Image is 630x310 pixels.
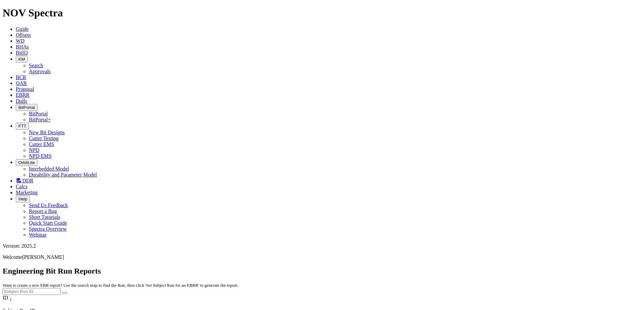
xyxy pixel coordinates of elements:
a: NPD EMS [29,153,52,159]
button: BitPortal [16,104,37,111]
div: Sort None [3,295,54,308]
h2: Engineering Bit Run Reports [3,267,627,276]
span: Help [18,196,27,201]
button: FTT [16,123,29,130]
a: New Bit Designs [29,130,65,135]
button: OrbitLite [16,159,37,166]
h1: NOV Spectra [3,7,627,19]
a: Dulls [16,98,27,104]
a: Guide [16,26,29,32]
input: Subject Run ID [3,288,61,295]
a: DDR [16,178,33,183]
a: OAR [16,80,27,86]
div: Column Menu [3,302,54,308]
a: Proposal [16,86,34,92]
div: Version: 2025.2 [3,243,627,249]
span: FTT [18,124,26,129]
a: EBRR [16,92,30,98]
a: Webinar [29,232,47,238]
p: Welcome [3,254,627,260]
a: NPD [29,147,39,153]
span: ID [3,295,8,300]
a: BitIQ [16,50,28,55]
span: [PERSON_NAME] [22,254,64,260]
a: Send Us Feedback [29,202,68,208]
a: BitPortal+ [29,117,51,122]
span: DDR [22,178,33,183]
span: BitPortal [18,105,35,110]
a: WD [16,38,25,44]
a: Short Tutorials [29,214,60,220]
button: KM [16,56,28,63]
a: Durability and Parameter Model [29,172,97,177]
a: Cutter Testing [29,135,59,141]
a: Offsets [16,32,31,38]
a: Marketing [16,190,38,195]
span: KM [18,57,25,62]
a: Approvals [29,69,51,74]
a: Interbedded Model [29,166,69,172]
a: Quick Start Guide [29,220,67,226]
sub: 1 [10,297,12,302]
button: Help [16,196,30,202]
a: Report a Bug [29,208,57,214]
a: Cutter EMS [29,141,54,147]
span: Sort None [10,295,12,300]
div: ID Sort None [3,295,54,302]
small: Want to create a new EBR report? Use the search map to find the Run, then click 'Set Subject Run ... [3,283,239,288]
a: BCR [16,74,26,80]
span: OrbitLite [18,160,35,165]
a: Calcs [16,184,28,189]
a: BHAs [16,44,29,50]
a: Search [29,63,43,68]
a: BitPortal [29,111,48,116]
a: Spectra Overview [29,226,67,232]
